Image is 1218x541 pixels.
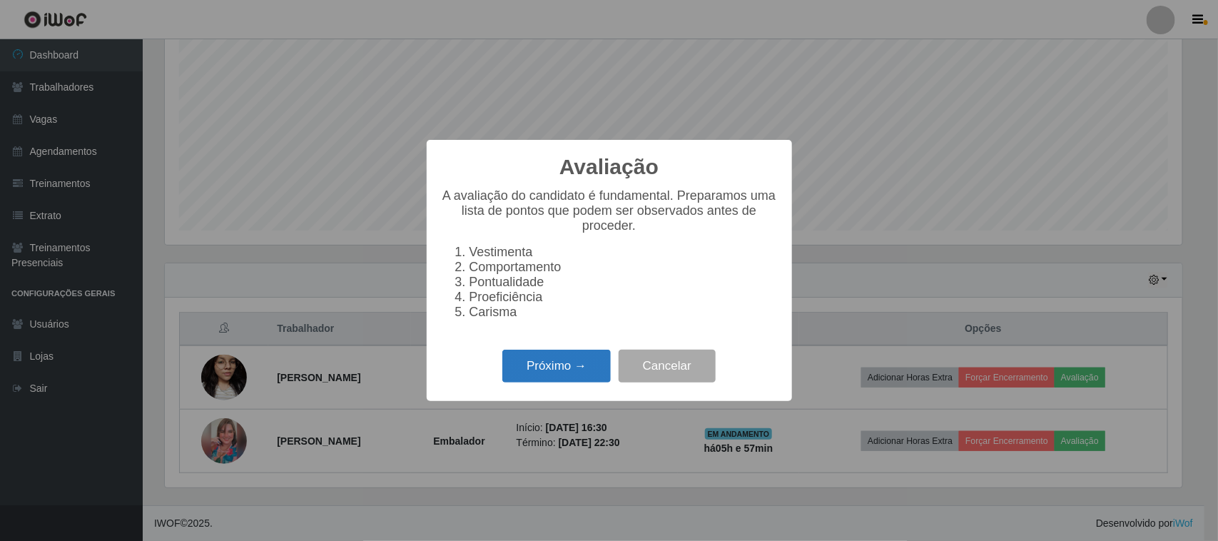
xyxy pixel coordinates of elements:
li: Carisma [470,305,778,320]
li: Pontualidade [470,275,778,290]
li: Comportamento [470,260,778,275]
button: Próximo → [502,350,611,383]
li: Vestimenta [470,245,778,260]
p: A avaliação do candidato é fundamental. Preparamos uma lista de pontos que podem ser observados a... [441,188,778,233]
h2: Avaliação [559,154,659,180]
button: Cancelar [619,350,716,383]
li: Proeficiência [470,290,778,305]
